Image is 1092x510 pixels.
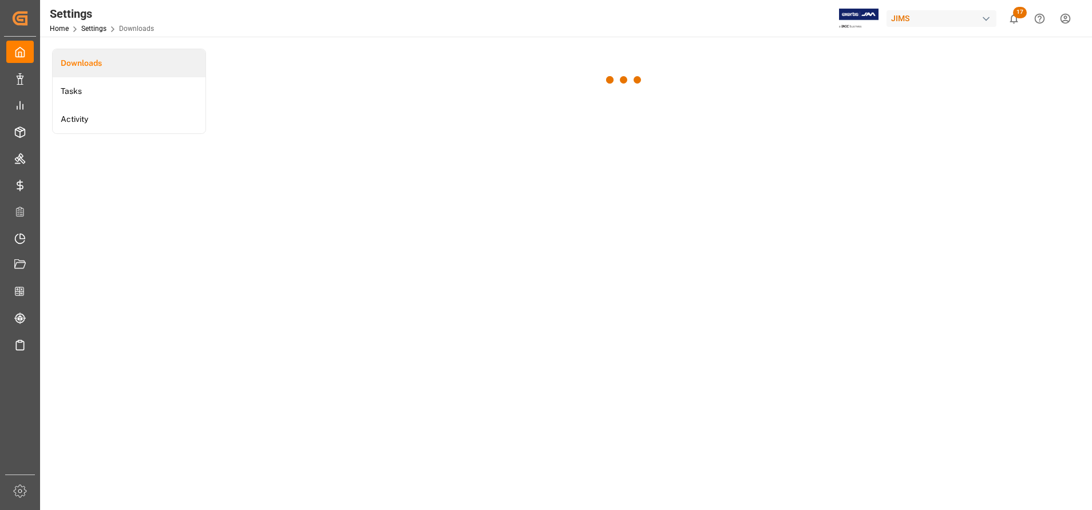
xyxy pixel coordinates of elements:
[1027,6,1053,31] button: Help Center
[50,5,154,22] div: Settings
[839,9,879,29] img: Exertis%20JAM%20-%20Email%20Logo.jpg_1722504956.jpg
[53,49,205,77] a: Downloads
[81,25,106,33] a: Settings
[1001,6,1027,31] button: show 17 new notifications
[53,105,205,133] a: Activity
[887,10,996,27] div: JIMS
[887,7,1001,29] button: JIMS
[1013,7,1027,18] span: 17
[50,25,69,33] a: Home
[53,77,205,105] a: Tasks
